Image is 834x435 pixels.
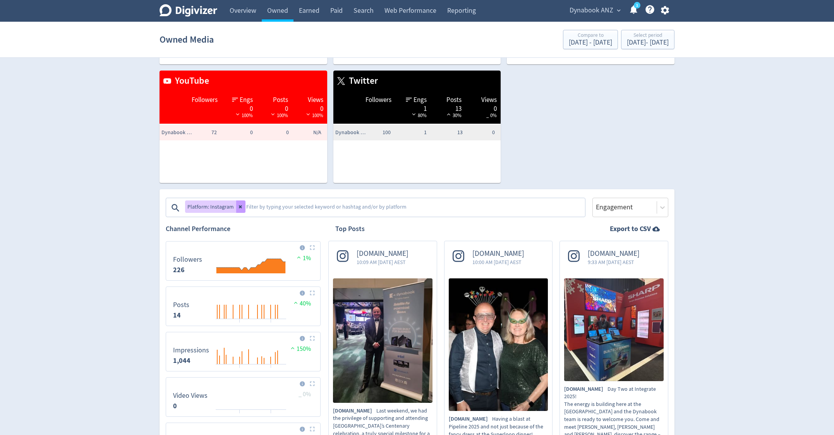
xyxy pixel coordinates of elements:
[621,30,674,49] button: Select period[DATE]- [DATE]
[469,104,497,110] div: 0
[486,112,497,119] span: _ 0%
[235,367,245,373] text: 11/08
[169,335,317,368] svg: Impressions 1,044
[615,7,622,14] span: expand_more
[235,413,245,418] text: 11/08
[299,390,311,398] span: _ 0%
[627,39,669,46] div: [DATE] - [DATE]
[610,224,651,234] strong: Export to CSV
[289,345,311,353] span: 150%
[410,111,418,117] img: negative-performance-white.svg
[335,224,365,234] h2: Top Posts
[465,125,501,140] td: 0
[295,254,303,260] img: positive-performance.svg
[569,33,612,39] div: Compare to
[310,426,315,432] img: Placeholder
[429,125,465,140] td: 13
[160,27,214,52] h1: Owned Media
[449,278,548,411] img: Having a blast at Pipeline 2025 and not just because of the fancy dress at the Superloop dinner! ...
[171,74,209,88] span: YouTube
[173,346,209,355] dt: Impressions
[173,311,181,320] strong: 14
[366,95,391,105] span: Followers
[292,300,311,307] span: 40%
[310,381,315,386] img: Placeholder
[357,258,408,266] span: 10:09 AM [DATE] AEST
[173,255,202,264] dt: Followers
[269,112,288,119] span: 100%
[173,300,189,309] dt: Posts
[333,278,432,403] img: Last weekend, we had the privilege of supporting and attending Mount St Michael’s College’s Cente...
[445,111,453,117] img: positive-performance-white.svg
[335,129,366,136] span: Dynabook ANZ
[173,265,185,274] strong: 226
[588,258,640,266] span: 9:33 AM [DATE] AEST
[161,129,192,136] span: Dynabook ANZ
[310,290,315,295] img: Placeholder
[399,104,427,110] div: 1
[481,95,497,105] span: Views
[445,112,462,119] span: 30%
[345,74,378,88] span: Twitter
[273,95,288,105] span: Posts
[449,415,492,423] span: [DOMAIN_NAME]
[240,95,253,105] span: Engs
[295,254,311,262] span: 1%
[570,4,613,17] span: Dynabook ANZ
[234,112,253,119] span: 100%
[292,300,300,306] img: positive-performance.svg
[169,245,317,277] svg: Followers 226
[169,290,317,323] svg: Posts 14
[310,245,315,250] img: Placeholder
[333,71,501,183] table: customized table
[567,4,623,17] button: Dynabook ANZ
[588,249,640,258] span: [DOMAIN_NAME]
[183,125,219,140] td: 72
[266,367,276,373] text: 25/08
[393,125,429,140] td: 1
[564,278,664,381] img: Day Two at Integrate 2025! The energy is building here at the ICC Sydney and the Dynabook team is...
[569,39,612,46] div: [DATE] - [DATE]
[169,381,317,413] svg: Video Views 0
[410,112,427,119] span: 80%
[304,111,312,117] img: negative-performance-white.svg
[235,322,245,327] text: 11/08
[357,125,393,140] td: 100
[173,391,208,400] dt: Video Views
[446,95,462,105] span: Posts
[472,249,524,258] span: [DOMAIN_NAME]
[219,125,255,140] td: 0
[225,104,253,110] div: 0
[289,345,297,351] img: positive-performance.svg
[636,3,638,8] text: 1
[255,125,291,140] td: 0
[564,385,607,393] span: [DOMAIN_NAME]
[308,95,323,105] span: Views
[234,111,242,117] img: negative-performance-white.svg
[304,112,323,119] span: 100%
[187,204,234,209] span: Platform: Instagram
[434,104,462,110] div: 13
[296,104,323,110] div: 0
[160,71,327,183] table: customized table
[627,33,669,39] div: Select period
[269,111,277,117] img: negative-performance-white.svg
[173,356,190,365] strong: 1,044
[563,30,618,49] button: Compare to[DATE] - [DATE]
[333,407,376,415] span: [DOMAIN_NAME]
[173,401,177,411] strong: 0
[357,249,408,258] span: [DOMAIN_NAME]
[266,322,276,327] text: 25/08
[166,224,321,234] h2: Channel Performance
[472,258,524,266] span: 10:00 AM [DATE] AEST
[291,125,327,140] td: N/A
[261,104,288,110] div: 0
[310,336,315,341] img: Placeholder
[414,95,427,105] span: Engs
[634,2,640,9] a: 1
[266,413,276,418] text: 25/08
[192,95,218,105] span: Followers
